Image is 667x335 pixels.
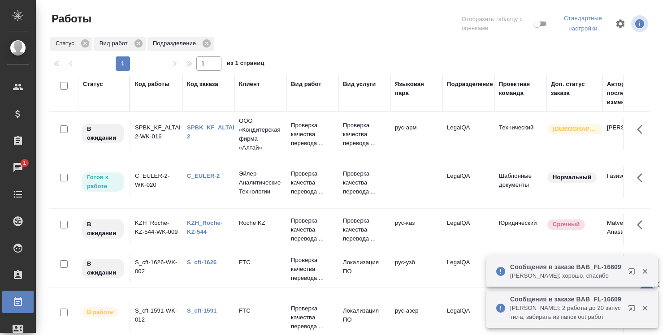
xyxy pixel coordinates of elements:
p: Локализация ПО [343,306,386,324]
p: В ожидании [87,220,119,238]
button: Открыть в новой вкладке [623,262,644,284]
td: SPBK_KF_ALTAI-2-WK-016 [130,119,182,150]
p: Сообщения в заказе BAB_FL-16609 [510,262,622,271]
td: рус-арм [390,119,442,150]
p: В ожидании [87,259,119,277]
div: Автор последнего изменения [607,80,650,107]
p: Срочный [553,220,580,229]
td: Локализация [494,253,546,285]
td: рус-узб [390,253,442,285]
p: Roche KZ [239,219,282,228]
a: S_cft-1626 [187,259,217,266]
button: Здесь прячутся важные кнопки [632,253,653,275]
a: C_EULER-2 [187,172,220,179]
p: Проверка качества перевода ... [343,216,386,243]
td: рус-азер [390,302,442,333]
a: 1 [2,156,34,179]
td: Matveeva Anastasia [602,214,654,245]
div: Вид услуги [343,80,376,89]
p: ООО «Кондитерская фирма «Алтай» [239,116,282,152]
span: Настроить таблицу [610,13,631,34]
td: Юридический [494,214,546,245]
button: Здесь прячутся важные кнопки [632,167,653,189]
span: из 1 страниц [227,58,264,71]
button: Здесь прячутся важные кнопки [632,119,653,140]
p: [PERSON_NAME]: хорошо, спасибо [510,271,622,280]
div: Подразделение [147,37,214,51]
p: Готов к работе [87,173,119,191]
div: Исполнитель назначен, приступать к работе пока рано [81,219,125,240]
p: FTC [239,258,282,267]
td: KZH_Roche-KZ-544-WK-009 [130,214,182,245]
td: [PERSON_NAME] [602,119,654,150]
div: split button [556,12,610,36]
p: Проверка качества перевода ... [291,216,334,243]
td: Шаблонные документы [494,167,546,198]
p: Статус [56,39,78,48]
p: Проверка качества перевода ... [343,169,386,196]
p: Вид работ [100,39,131,48]
div: Исполнитель может приступить к работе [81,172,125,193]
div: Клиент [239,80,260,89]
span: 1 [17,159,31,167]
td: LegalQA [442,119,494,150]
span: Посмотреть информацию [631,15,650,32]
span: Работы [49,12,91,26]
p: В работе [87,308,113,317]
button: Здесь прячутся важные кнопки [632,214,653,236]
td: Технический [494,119,546,150]
td: Газизов Ринат [602,167,654,198]
td: LegalQA [442,253,494,285]
div: Вид работ [94,37,146,51]
p: В ожидании [87,125,119,142]
div: Код работы [135,80,169,89]
td: LegalQA [442,214,494,245]
div: Языковая пара [395,80,438,98]
button: Закрыть [636,267,654,275]
div: Статус [50,37,92,51]
div: Подразделение [447,80,493,89]
p: Проверка качества перевода ... [291,256,334,283]
button: Закрыть [636,304,654,312]
p: Проверка качества перевода ... [291,121,334,148]
div: Проектная команда [499,80,542,98]
td: C_EULER-2-WK-020 [130,167,182,198]
p: [DEMOGRAPHIC_DATA] [553,125,598,133]
p: Локализация ПО [343,258,386,276]
td: LegalQA [442,302,494,333]
div: Доп. статус заказа [551,80,598,98]
p: Проверка качества перевода ... [291,169,334,196]
div: Исполнитель выполняет работу [81,306,125,318]
p: Проверка качества перевода ... [291,304,334,331]
button: Открыть в новой вкладке [623,299,644,321]
td: LegalQA [442,167,494,198]
span: Отобразить таблицу с оценками [462,15,532,33]
div: Код заказа [187,80,218,89]
div: Вид работ [291,80,321,89]
div: Исполнитель назначен, приступать к работе пока рано [81,123,125,144]
p: Нормальный [553,173,591,182]
td: S_cft-1591-WK-012 [130,302,182,333]
p: [PERSON_NAME]: 2 работы до 20 запустила, забирать из папок out работ [510,304,622,322]
a: S_cft-1591 [187,307,217,314]
td: [PERSON_NAME] [602,253,654,285]
p: FTC [239,306,282,315]
p: Сообщения в заказе BAB_FL-16609 [510,295,622,304]
td: S_cft-1626-WK-002 [130,253,182,285]
p: Эйлер Аналитические Технологии [239,169,282,196]
td: рус-каз [390,214,442,245]
a: SPBK_KF_ALTAI-2 [187,124,237,140]
div: Статус [83,80,103,89]
p: Проверка качества перевода ... [343,121,386,148]
p: Подразделение [153,39,199,48]
a: KZH_Roche-KZ-544 [187,219,222,235]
